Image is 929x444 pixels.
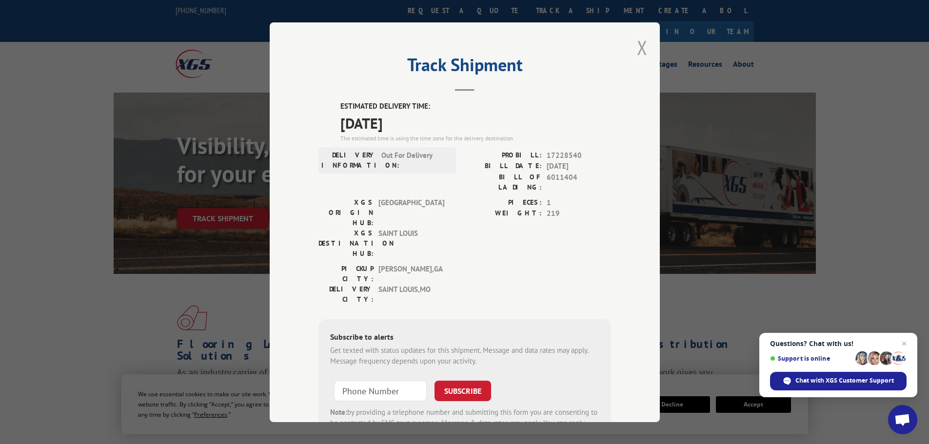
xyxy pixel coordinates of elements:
label: PROBILL: [465,150,542,161]
span: SAINT LOUIS , MO [378,284,444,304]
div: Chat with XGS Customer Support [770,372,907,390]
label: BILL DATE: [465,161,542,172]
label: PICKUP CITY: [318,263,374,284]
label: XGS DESTINATION HUB: [318,228,374,258]
div: The estimated time is using the time zone for the delivery destination. [340,134,611,142]
span: 1 [547,197,611,208]
span: Questions? Chat with us! [770,340,907,347]
span: SAINT LOUIS [378,228,444,258]
span: 219 [547,208,611,219]
span: [DATE] [340,112,611,134]
label: WEIGHT: [465,208,542,219]
input: Phone Number [334,380,427,401]
h2: Track Shipment [318,58,611,77]
div: Subscribe to alerts [330,330,599,345]
div: by providing a telephone number and submitting this form you are consenting to be contacted by SM... [330,406,599,440]
span: Out For Delivery [381,150,447,170]
label: XGS ORIGIN HUB: [318,197,374,228]
span: Close chat [898,338,910,349]
button: Close modal [637,35,648,60]
span: Support is online [770,355,852,362]
label: PIECES: [465,197,542,208]
span: [DATE] [547,161,611,172]
div: Open chat [888,405,917,434]
span: Chat with XGS Customer Support [795,376,894,385]
button: SUBSCRIBE [435,380,491,401]
span: [PERSON_NAME] , GA [378,263,444,284]
strong: Note: [330,407,347,416]
label: DELIVERY CITY: [318,284,374,304]
span: 17228540 [547,150,611,161]
label: BILL OF LADING: [465,172,542,192]
label: DELIVERY INFORMATION: [321,150,376,170]
div: Get texted with status updates for this shipment. Message and data rates may apply. Message frequ... [330,345,599,367]
label: ESTIMATED DELIVERY TIME: [340,101,611,112]
span: 6011404 [547,172,611,192]
span: [GEOGRAPHIC_DATA] [378,197,444,228]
